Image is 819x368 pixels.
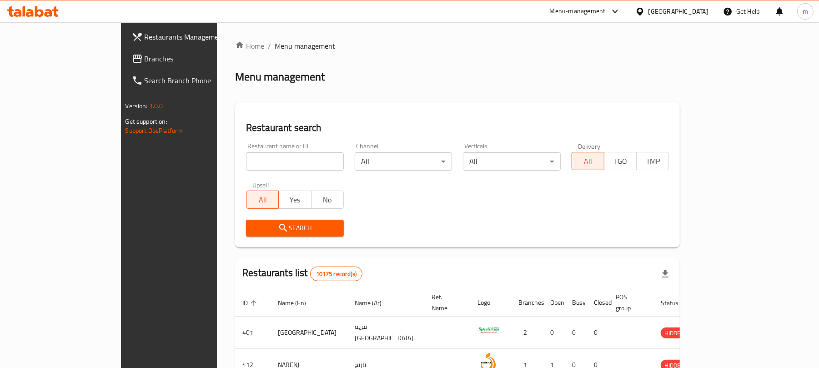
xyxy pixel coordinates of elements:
[275,40,335,51] span: Menu management
[576,155,601,168] span: All
[145,31,251,42] span: Restaurants Management
[572,152,604,170] button: All
[661,328,688,338] span: HIDDEN
[608,155,633,168] span: TGO
[477,319,500,342] img: Spicy Village
[636,152,669,170] button: TMP
[246,220,344,237] button: Search
[355,152,452,171] div: All
[282,193,307,207] span: Yes
[550,6,606,17] div: Menu-management
[253,222,337,234] span: Search
[242,297,260,308] span: ID
[246,191,279,209] button: All
[145,75,251,86] span: Search Branch Phone
[511,289,543,317] th: Branches
[432,292,459,313] span: Ref. Name
[511,317,543,349] td: 2
[640,155,665,168] span: TMP
[250,193,275,207] span: All
[278,191,311,209] button: Yes
[278,297,318,308] span: Name (En)
[347,317,424,349] td: قرية [GEOGRAPHIC_DATA]
[246,152,344,171] input: Search for restaurant name or ID..
[543,289,565,317] th: Open
[587,289,608,317] th: Closed
[271,317,347,349] td: [GEOGRAPHIC_DATA]
[125,70,258,91] a: Search Branch Phone
[355,297,393,308] span: Name (Ar)
[311,270,362,278] span: 10175 record(s)
[252,181,269,188] label: Upsell
[311,191,344,209] button: No
[149,100,163,112] span: 1.0.0
[126,116,167,127] span: Get support on:
[126,100,148,112] span: Version:
[242,266,362,281] h2: Restaurants list
[125,48,258,70] a: Branches
[470,289,511,317] th: Logo
[578,143,601,149] label: Delivery
[235,70,325,84] h2: Menu management
[235,40,680,51] nav: breadcrumb
[803,6,808,16] span: m
[246,121,669,135] h2: Restaurant search
[648,6,708,16] div: [GEOGRAPHIC_DATA]
[310,267,362,281] div: Total records count
[543,317,565,349] td: 0
[126,125,183,136] a: Support.OpsPlatform
[661,328,688,338] div: HIDDEN
[587,317,608,349] td: 0
[604,152,637,170] button: TGO
[125,26,258,48] a: Restaurants Management
[268,40,271,51] li: /
[661,297,690,308] span: Status
[315,193,340,207] span: No
[463,152,561,171] div: All
[565,317,587,349] td: 0
[654,263,676,285] div: Export file
[145,53,251,64] span: Branches
[565,289,587,317] th: Busy
[616,292,643,313] span: POS group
